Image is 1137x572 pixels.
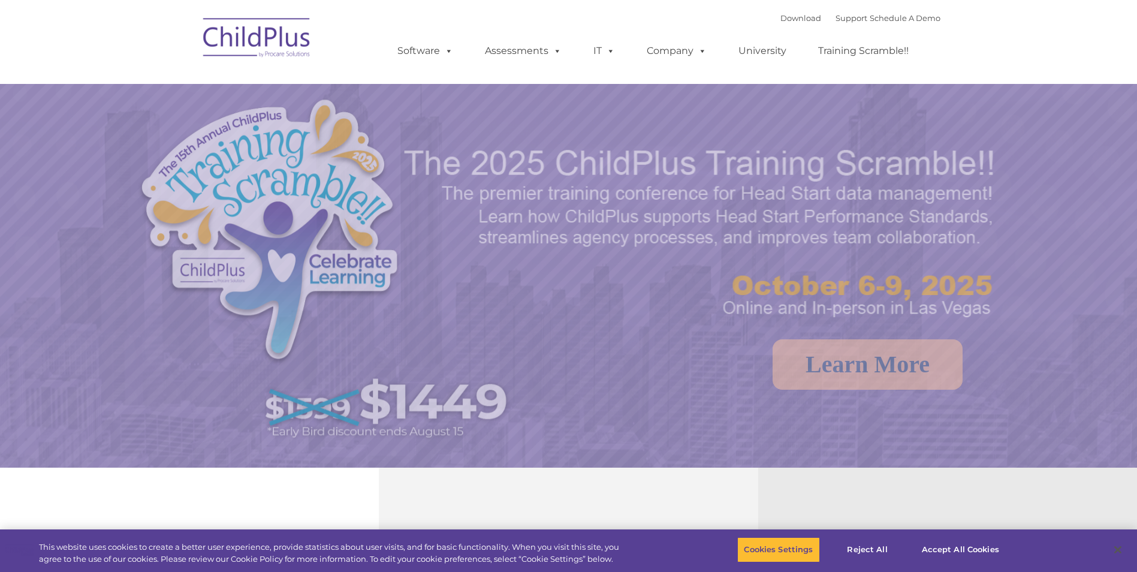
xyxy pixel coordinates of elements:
[39,541,625,565] div: This website uses cookies to create a better user experience, provide statistics about user visit...
[1105,537,1131,563] button: Close
[635,39,719,63] a: Company
[197,10,317,70] img: ChildPlus by Procare Solutions
[806,39,921,63] a: Training Scramble!!
[385,39,465,63] a: Software
[473,39,574,63] a: Assessments
[870,13,940,23] a: Schedule A Demo
[780,13,940,23] font: |
[773,339,963,390] a: Learn More
[915,537,1006,562] button: Accept All Cookies
[737,537,819,562] button: Cookies Settings
[780,13,821,23] a: Download
[581,39,627,63] a: IT
[830,537,905,562] button: Reject All
[726,39,798,63] a: University
[836,13,867,23] a: Support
